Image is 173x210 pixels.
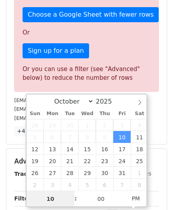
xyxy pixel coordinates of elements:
span: October 15, 2025 [78,143,96,155]
span: October 27, 2025 [44,167,61,179]
span: September 30, 2025 [61,119,78,131]
span: September 28, 2025 [27,119,44,131]
p: Or [23,29,150,37]
a: Choose a Google Sheet with fewer rows [23,7,159,22]
span: October 23, 2025 [96,155,113,167]
h5: Advanced [14,157,159,166]
span: September 29, 2025 [44,119,61,131]
span: November 7, 2025 [113,179,131,191]
span: October 2, 2025 [96,119,113,131]
span: October 10, 2025 [113,131,131,143]
span: October 3, 2025 [113,119,131,131]
a: Sign up for a plan [23,43,89,58]
small: [EMAIL_ADDRESS][DOMAIN_NAME] [14,115,103,121]
span: October 19, 2025 [27,155,44,167]
span: October 8, 2025 [78,131,96,143]
span: October 30, 2025 [96,167,113,179]
input: Minute [77,191,125,207]
span: October 9, 2025 [96,131,113,143]
span: October 1, 2025 [78,119,96,131]
span: Wed [78,111,96,116]
strong: Filters [14,195,34,202]
a: +47 more [14,126,48,136]
span: November 2, 2025 [27,179,44,191]
span: October 20, 2025 [44,155,61,167]
small: [EMAIL_ADDRESS][DOMAIN_NAME] [14,106,103,112]
span: Click to toggle [125,191,147,206]
span: : [74,191,77,206]
span: October 11, 2025 [131,131,148,143]
span: October 4, 2025 [131,119,148,131]
span: Fri [113,111,131,116]
span: October 16, 2025 [96,143,113,155]
span: October 31, 2025 [113,167,131,179]
span: October 17, 2025 [113,143,131,155]
input: Year [94,98,122,105]
strong: Tracking [14,171,41,177]
iframe: Chat Widget [133,172,173,210]
input: Hour [27,191,75,207]
span: October 26, 2025 [27,167,44,179]
small: [EMAIL_ADDRESS][DOMAIN_NAME] [14,97,103,103]
span: November 3, 2025 [44,179,61,191]
span: November 5, 2025 [78,179,96,191]
span: October 13, 2025 [44,143,61,155]
span: Thu [96,111,113,116]
span: November 4, 2025 [61,179,78,191]
span: October 24, 2025 [113,155,131,167]
span: October 7, 2025 [61,131,78,143]
div: Or you can use a filter (see "Advanced" below) to reduce the number of rows [23,65,150,83]
span: Mon [44,111,61,116]
span: October 14, 2025 [61,143,78,155]
span: October 28, 2025 [61,167,78,179]
span: November 6, 2025 [96,179,113,191]
span: October 18, 2025 [131,143,148,155]
span: November 1, 2025 [131,167,148,179]
span: Tue [61,111,78,116]
span: October 5, 2025 [27,131,44,143]
span: October 25, 2025 [131,155,148,167]
span: October 12, 2025 [27,143,44,155]
span: October 22, 2025 [78,155,96,167]
span: November 8, 2025 [131,179,148,191]
span: Sat [131,111,148,116]
span: October 21, 2025 [61,155,78,167]
span: October 29, 2025 [78,167,96,179]
span: Sun [27,111,44,116]
span: October 6, 2025 [44,131,61,143]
